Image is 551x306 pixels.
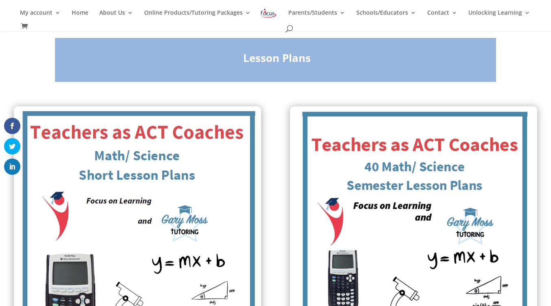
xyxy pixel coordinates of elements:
a: Home [72,10,88,24]
a: Parents/Students [288,10,345,24]
a: Schools/Educators [356,10,416,24]
a: About Us [99,10,133,24]
a: Online Products/Tutoring Packages [144,10,251,24]
strong: Lesson Plans [243,51,311,65]
img: Focus on Learning [260,7,277,19]
a: Contact [427,10,457,24]
a: My account [20,10,61,24]
a: Unlocking Learning [468,10,530,24]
